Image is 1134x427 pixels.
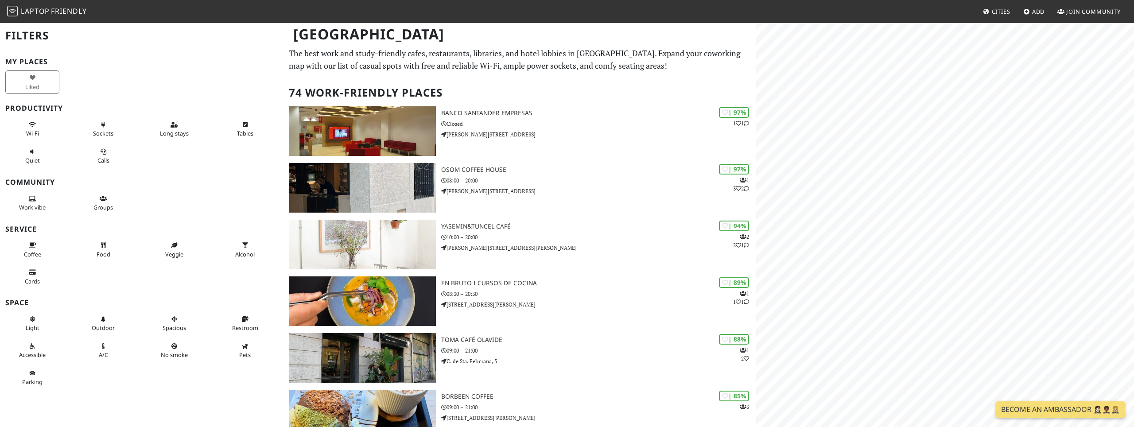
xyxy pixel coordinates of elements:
[719,107,749,117] div: | 97%
[92,324,115,332] span: Outdoor area
[283,276,756,326] a: EN BRUTO I CURSOS DE COCINA | 89% 111 EN BRUTO I CURSOS DE COCINA 08:30 – 20:30 [STREET_ADDRESS][...
[76,117,130,141] button: Sockets
[719,221,749,231] div: | 94%
[160,129,189,137] span: Long stays
[740,403,749,411] p: 3
[283,106,756,156] a: Banco Santander Empresas | 97% 11 Banco Santander Empresas Closed [PERSON_NAME][STREET_ADDRESS]
[283,163,756,213] a: Osom Coffee House | 97% 132 Osom Coffee House 08:00 – 20:00 [PERSON_NAME][STREET_ADDRESS]
[161,351,188,359] span: Smoke free
[289,220,436,269] img: yasemin&tuncel café
[237,129,253,137] span: Work-friendly tables
[283,220,756,269] a: yasemin&tuncel café | 94% 221 yasemin&tuncel café 10:00 – 20:00 [PERSON_NAME][STREET_ADDRESS][PER...
[733,119,749,128] p: 1 1
[24,250,41,258] span: Coffee
[5,144,59,168] button: Quiet
[733,233,749,249] p: 2 2 1
[283,333,756,383] a: Toma Café Olavide | 88% 12 Toma Café Olavide 09:00 – 21:00 C. de Sta. Feliciana, 5
[733,289,749,306] p: 1 1 1
[218,312,272,335] button: Restroom
[996,401,1125,418] a: Become an Ambassador 🤵🏻‍♀️🤵🏾‍♂️🤵🏼‍♀️
[76,339,130,362] button: A/C
[441,187,756,195] p: [PERSON_NAME][STREET_ADDRESS]
[165,250,183,258] span: Veggie
[93,203,113,211] span: Group tables
[25,156,40,164] span: Quiet
[218,238,272,261] button: Alcohol
[5,178,278,186] h3: Community
[5,265,59,288] button: Cards
[441,244,756,252] p: [PERSON_NAME][STREET_ADDRESS][PERSON_NAME]
[235,250,255,258] span: Alcohol
[289,47,751,73] p: The best work and study-friendly cafes, restaurants, libraries, and hotel lobbies in [GEOGRAPHIC_...
[5,117,59,141] button: Wi-Fi
[97,156,109,164] span: Video/audio calls
[1066,8,1121,16] span: Join Community
[22,378,43,386] span: Parking
[5,366,59,389] button: Parking
[76,312,130,335] button: Outdoor
[26,129,39,137] span: Stable Wi-Fi
[719,277,749,287] div: | 89%
[147,312,201,335] button: Spacious
[289,106,436,156] img: Banco Santander Empresas
[218,339,272,362] button: Pets
[289,333,436,383] img: Toma Café Olavide
[719,334,749,344] div: | 88%
[76,191,130,215] button: Groups
[26,324,39,332] span: Natural light
[441,120,756,128] p: Closed
[5,339,59,362] button: Accessible
[719,391,749,401] div: | 85%
[5,299,278,307] h3: Space
[441,357,756,365] p: C. de Sta. Feliciana, 5
[147,117,201,141] button: Long stays
[5,58,278,66] h3: My Places
[239,351,251,359] span: Pet friendly
[1054,4,1124,19] a: Join Community
[7,6,18,16] img: LaptopFriendly
[286,22,754,47] h1: [GEOGRAPHIC_DATA]
[147,238,201,261] button: Veggie
[441,233,756,241] p: 10:00 – 20:00
[719,164,749,174] div: | 97%
[979,4,1014,19] a: Cities
[5,225,278,233] h3: Service
[289,79,751,106] h2: 74 Work-Friendly Places
[51,6,86,16] span: Friendly
[19,351,46,359] span: Accessible
[21,6,50,16] span: Laptop
[99,351,108,359] span: Air conditioned
[289,276,436,326] img: EN BRUTO I CURSOS DE COCINA
[232,324,258,332] span: Restroom
[992,8,1010,16] span: Cities
[289,163,436,213] img: Osom Coffee House
[441,290,756,298] p: 08:30 – 20:30
[441,336,756,344] h3: Toma Café Olavide
[441,393,756,400] h3: Borbeen Coffee
[441,109,756,117] h3: Banco Santander Empresas
[76,144,130,168] button: Calls
[5,191,59,215] button: Work vibe
[218,117,272,141] button: Tables
[441,176,756,185] p: 08:00 – 20:00
[147,339,201,362] button: No smoke
[441,130,756,139] p: [PERSON_NAME][STREET_ADDRESS]
[93,129,113,137] span: Power sockets
[97,250,110,258] span: Food
[163,324,186,332] span: Spacious
[76,238,130,261] button: Food
[441,166,756,174] h3: Osom Coffee House
[733,176,749,193] p: 1 3 2
[441,414,756,422] p: [STREET_ADDRESS][PERSON_NAME]
[19,203,46,211] span: People working
[441,223,756,230] h3: yasemin&tuncel café
[7,4,87,19] a: LaptopFriendly LaptopFriendly
[441,403,756,411] p: 09:00 – 21:00
[441,346,756,355] p: 09:00 – 21:00
[1032,8,1045,16] span: Add
[441,300,756,309] p: [STREET_ADDRESS][PERSON_NAME]
[1020,4,1049,19] a: Add
[5,238,59,261] button: Coffee
[25,277,40,285] span: Credit cards
[5,22,278,49] h2: Filters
